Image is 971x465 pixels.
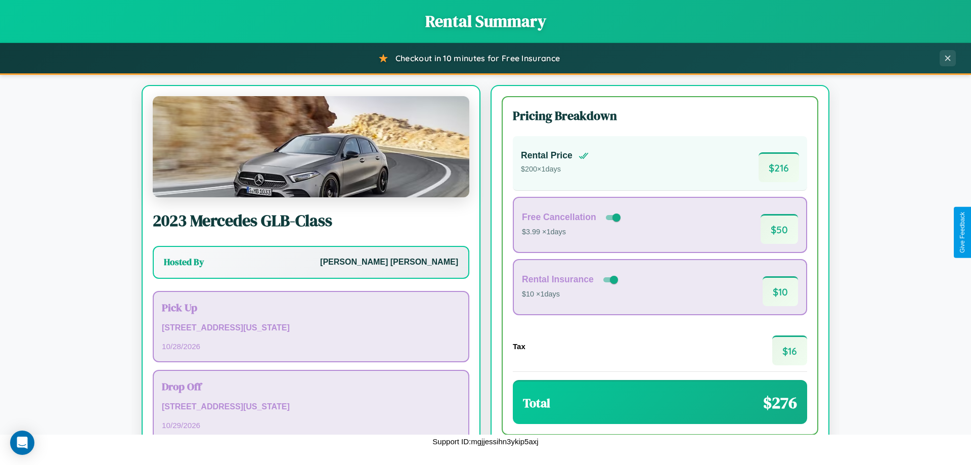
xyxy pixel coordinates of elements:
h3: Total [523,395,550,411]
h4: Rental Price [521,150,572,161]
span: $ 216 [759,152,799,182]
div: Give Feedback [959,212,966,253]
p: $10 × 1 days [522,288,620,301]
p: Support ID: mgjjessihn3ykip5axj [432,435,538,448]
p: [STREET_ADDRESS][US_STATE] [162,321,460,335]
img: Mercedes GLB-Class [153,96,469,197]
span: $ 10 [763,276,798,306]
p: [PERSON_NAME] [PERSON_NAME] [320,255,458,270]
p: $ 200 × 1 days [521,163,589,176]
h3: Drop Off [162,379,460,394]
p: 10 / 29 / 2026 [162,418,460,432]
span: Checkout in 10 minutes for Free Insurance [395,53,560,63]
span: $ 276 [763,392,797,414]
p: [STREET_ADDRESS][US_STATE] [162,400,460,414]
h4: Rental Insurance [522,274,594,285]
h4: Tax [513,342,525,351]
h3: Hosted By [164,256,204,268]
p: 10 / 28 / 2026 [162,340,460,353]
h1: Rental Summary [10,10,961,32]
h3: Pick Up [162,300,460,315]
div: Open Intercom Messenger [10,431,34,455]
h2: 2023 Mercedes GLB-Class [153,209,469,232]
span: $ 16 [772,335,807,365]
h3: Pricing Breakdown [513,107,807,124]
h4: Free Cancellation [522,212,596,223]
p: $3.99 × 1 days [522,226,623,239]
span: $ 50 [761,214,798,244]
